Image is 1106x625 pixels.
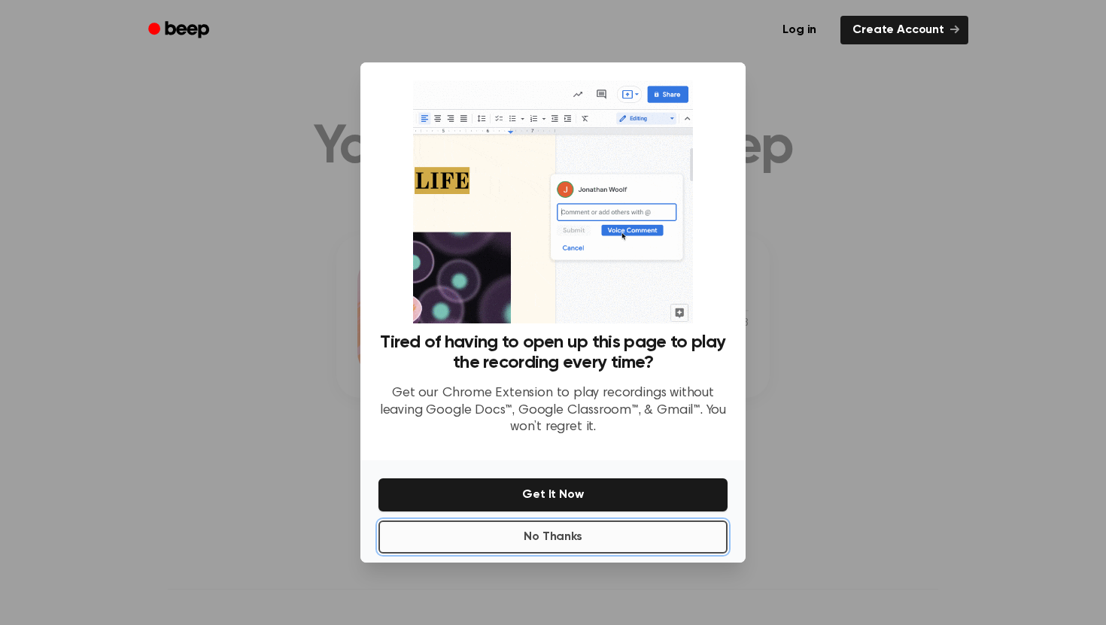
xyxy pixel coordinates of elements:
img: Beep extension in action [413,80,692,323]
a: Beep [138,16,223,45]
button: No Thanks [378,520,728,554]
p: Get our Chrome Extension to play recordings without leaving Google Docs™, Google Classroom™, & Gm... [378,385,728,436]
button: Get It Now [378,478,728,511]
a: Create Account [840,16,968,44]
a: Log in [767,13,831,47]
h3: Tired of having to open up this page to play the recording every time? [378,332,728,373]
